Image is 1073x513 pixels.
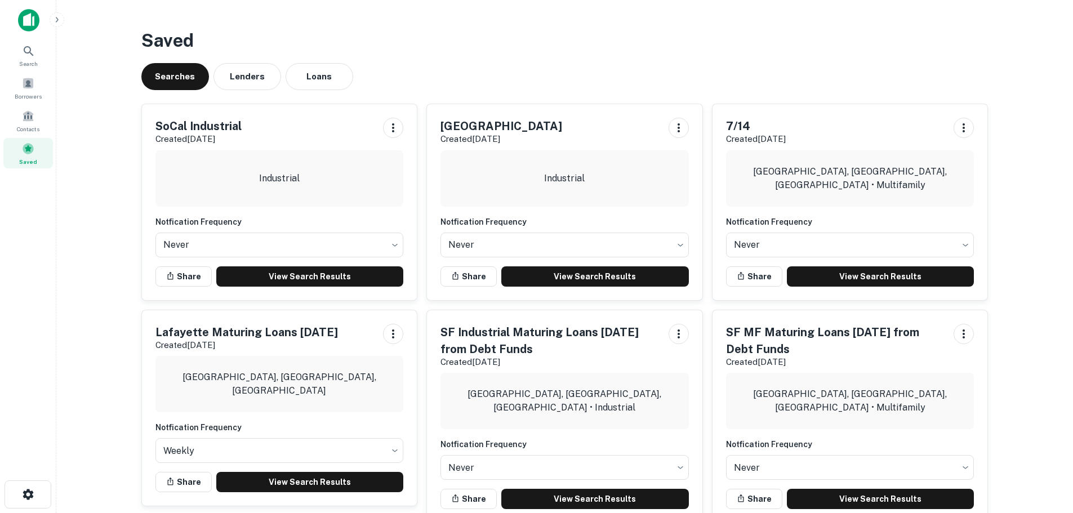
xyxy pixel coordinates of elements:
a: Borrowers [3,73,53,103]
div: Without label [726,452,974,483]
span: Search [19,59,38,68]
span: Borrowers [15,92,42,101]
button: Share [440,489,497,509]
span: Saved [19,157,37,166]
h5: SF MF Maturing Loans [DATE] from Debt Funds [726,324,945,358]
div: Without label [155,435,404,466]
a: View Search Results [216,266,404,287]
h3: Saved [141,27,989,54]
div: Without label [155,229,404,261]
h6: Notfication Frequency [155,216,404,228]
button: Share [726,266,782,287]
h6: Notfication Frequency [726,216,974,228]
button: Searches [141,63,209,90]
h6: Notfication Frequency [726,438,974,450]
p: Created [DATE] [440,355,660,369]
a: View Search Results [501,489,689,509]
h5: SoCal Industrial [155,118,242,135]
h5: SF Industrial Maturing Loans [DATE] from Debt Funds [440,324,660,358]
a: View Search Results [787,266,974,287]
h6: Notfication Frequency [440,216,689,228]
p: Created [DATE] [440,132,562,146]
a: View Search Results [787,489,974,509]
p: [GEOGRAPHIC_DATA], [GEOGRAPHIC_DATA], [GEOGRAPHIC_DATA] • Industrial [449,387,680,414]
a: Contacts [3,105,53,136]
button: Share [726,489,782,509]
span: Contacts [17,124,39,133]
p: [GEOGRAPHIC_DATA], [GEOGRAPHIC_DATA], [GEOGRAPHIC_DATA] [164,371,395,398]
a: View Search Results [216,472,404,492]
button: Lenders [213,63,281,90]
h6: Notfication Frequency [155,421,404,434]
iframe: Chat Widget [1017,423,1073,477]
h5: 7/14 [726,118,786,135]
button: Share [155,472,212,492]
p: Industrial [544,172,585,185]
p: Industrial [259,172,300,185]
div: Without label [440,229,689,261]
div: Without label [440,452,689,483]
h5: Lafayette Maturing Loans [DATE] [155,324,338,341]
button: Loans [286,63,353,90]
h5: [GEOGRAPHIC_DATA] [440,118,562,135]
p: [GEOGRAPHIC_DATA], [GEOGRAPHIC_DATA], [GEOGRAPHIC_DATA] • Multifamily [735,165,965,192]
a: Search [3,40,53,70]
a: View Search Results [501,266,689,287]
p: Created [DATE] [155,338,338,352]
button: Share [155,266,212,287]
button: Share [440,266,497,287]
p: Created [DATE] [155,132,242,146]
img: capitalize-icon.png [18,9,39,32]
div: Without label [726,229,974,261]
h6: Notfication Frequency [440,438,689,450]
p: Created [DATE] [726,355,945,369]
p: Created [DATE] [726,132,786,146]
a: Saved [3,138,53,168]
p: [GEOGRAPHIC_DATA], [GEOGRAPHIC_DATA], [GEOGRAPHIC_DATA] • Multifamily [735,387,965,414]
